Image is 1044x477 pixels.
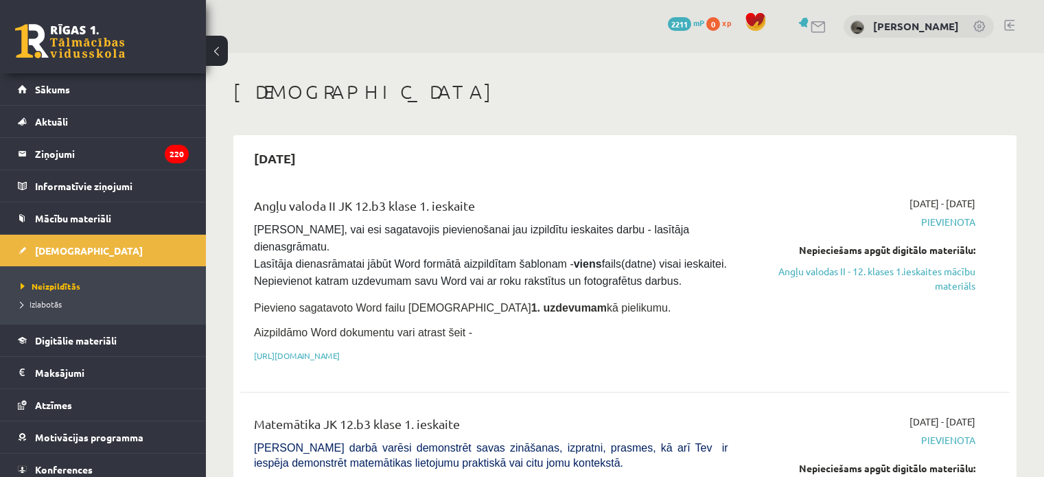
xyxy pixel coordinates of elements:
a: Mācību materiāli [18,202,189,234]
span: [PERSON_NAME] darbā varēsi demonstrēt savas zināšanas, izpratni, prasmes, kā arī Tev ir iespēja d... [254,442,728,469]
div: Matemātika JK 12.b3 klase 1. ieskaite [254,415,728,440]
a: [DEMOGRAPHIC_DATA] [18,235,189,266]
span: Atzīmes [35,399,72,411]
a: 2211 mP [668,17,704,28]
a: Angļu valodas II - 12. klases 1.ieskaites mācību materiāls [749,264,975,293]
legend: Informatīvie ziņojumi [35,170,189,202]
div: Nepieciešams apgūt digitālo materiālu: [749,461,975,476]
span: [DATE] - [DATE] [909,196,975,211]
a: Informatīvie ziņojumi [18,170,189,202]
span: Aktuāli [35,115,68,128]
a: 0 xp [706,17,738,28]
a: Neizpildītās [21,280,192,292]
i: 220 [165,145,189,163]
span: [DATE] - [DATE] [909,415,975,429]
span: [PERSON_NAME], vai esi sagatavojis pievienošanai jau izpildītu ieskaites darbu - lasītāja dienasg... [254,224,730,287]
strong: viens [574,258,602,270]
span: Aizpildāmo Word dokumentu vari atrast šeit - [254,327,472,338]
span: 0 [706,17,720,31]
span: Sākums [35,83,70,95]
a: [URL][DOMAIN_NAME] [254,350,340,361]
legend: Ziņojumi [35,138,189,170]
h1: [DEMOGRAPHIC_DATA] [233,80,1017,104]
span: [DEMOGRAPHIC_DATA] [35,244,143,257]
span: 2211 [668,17,691,31]
span: Pievieno sagatavoto Word failu [DEMOGRAPHIC_DATA] kā pielikumu. [254,302,671,314]
span: Izlabotās [21,299,62,310]
img: Daniela Savicka [850,21,864,34]
span: Mācību materiāli [35,212,111,224]
strong: 1. uzdevumam [531,302,607,314]
a: Rīgas 1. Tālmācības vidusskola [15,24,125,58]
a: Maksājumi [18,357,189,388]
span: Digitālie materiāli [35,334,117,347]
legend: Maksājumi [35,357,189,388]
div: Angļu valoda II JK 12.b3 klase 1. ieskaite [254,196,728,222]
a: Aktuāli [18,106,189,137]
a: Motivācijas programma [18,421,189,453]
span: Pievienota [749,215,975,229]
a: Digitālie materiāli [18,325,189,356]
span: Neizpildītās [21,281,80,292]
span: Motivācijas programma [35,431,143,443]
span: mP [693,17,704,28]
span: xp [722,17,731,28]
a: [PERSON_NAME] [873,19,959,33]
a: Sākums [18,73,189,105]
a: Atzīmes [18,389,189,421]
div: Nepieciešams apgūt digitālo materiālu: [749,243,975,257]
a: Ziņojumi220 [18,138,189,170]
span: Konferences [35,463,93,476]
h2: [DATE] [240,142,310,174]
a: Izlabotās [21,298,192,310]
span: Pievienota [749,433,975,447]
